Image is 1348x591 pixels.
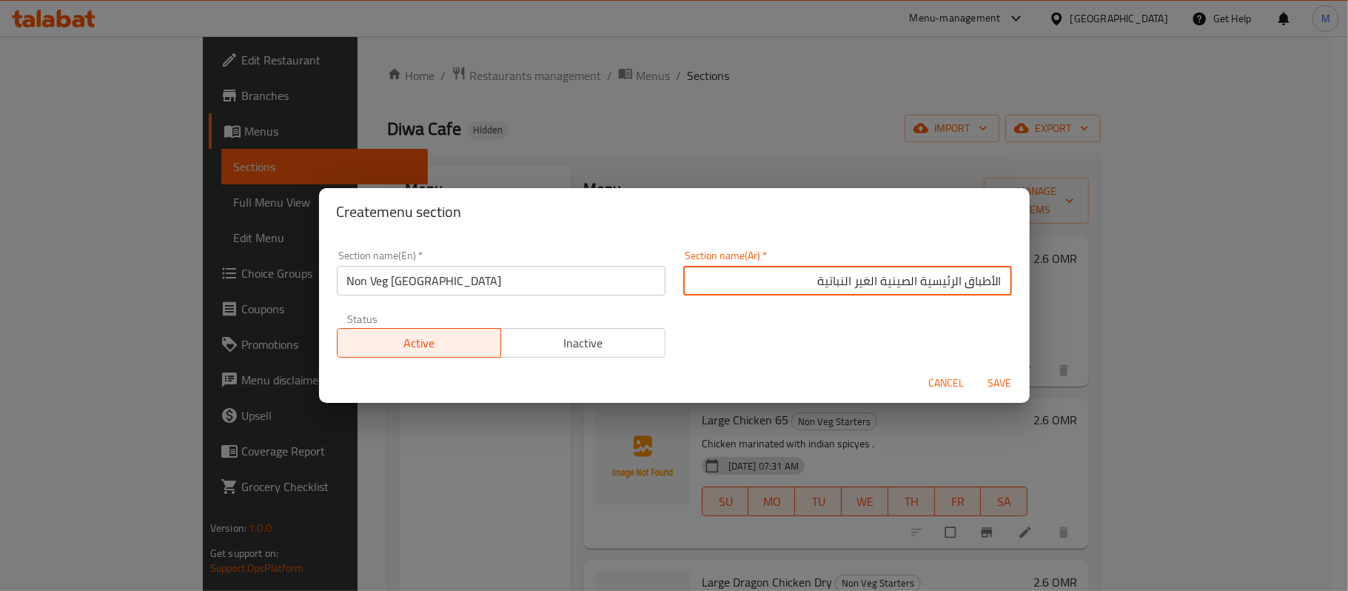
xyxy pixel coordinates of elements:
input: Please enter section name(ar) [683,266,1012,295]
button: Save [976,370,1024,397]
input: Please enter section name(en) [337,266,665,295]
span: Cancel [929,374,965,393]
h2: Create menu section [337,200,1012,224]
span: Active [343,333,496,354]
button: Inactive [500,328,665,358]
button: Cancel [923,370,970,397]
span: Save [982,374,1018,393]
span: Inactive [507,333,660,354]
button: Active [337,328,502,358]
